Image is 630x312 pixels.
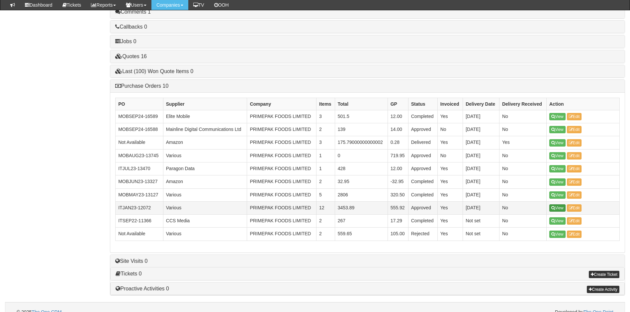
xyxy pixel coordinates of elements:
[163,136,247,149] td: Amazon
[437,98,463,110] th: Invoiced
[247,215,316,228] td: PRIMEPAK FOODS LIMITED
[437,201,463,214] td: Yes
[499,123,546,136] td: No
[116,175,163,188] td: MOBJUN23-13327
[116,201,163,214] td: ITJAN23-12072
[115,258,147,264] a: Site Visits 0
[247,98,316,110] th: Company
[463,175,499,188] td: [DATE]
[116,215,163,228] td: ITSEP22-11366
[116,228,163,241] td: Not Available
[567,113,582,120] a: Edit
[463,162,499,175] td: [DATE]
[247,201,316,214] td: PRIMEPAK FOODS LIMITED
[163,149,247,162] td: Various
[247,175,316,188] td: PRIMEPAK FOODS LIMITED
[116,123,163,136] td: MOBSEP24-16588
[388,162,408,175] td: 12.00
[589,271,619,278] a: Create Ticket
[567,126,582,133] a: Edit
[335,215,388,228] td: 267
[316,215,335,228] td: 2
[116,149,163,162] td: MOBAUG23-13745
[499,110,546,123] td: No
[463,188,499,201] td: [DATE]
[163,162,247,175] td: Paragon Data
[316,188,335,201] td: 5
[115,9,151,15] a: Comments 1
[408,123,437,136] td: Approved
[549,217,566,225] a: View
[408,228,437,241] td: Rejected
[116,98,163,110] th: PO
[163,215,247,228] td: CCS Media
[499,201,546,214] td: No
[567,165,582,172] a: Edit
[388,110,408,123] td: 12.00
[437,215,463,228] td: Yes
[549,126,566,133] a: View
[499,136,546,149] td: Yes
[335,201,388,214] td: 3453.89
[499,228,546,241] td: No
[388,175,408,188] td: -32.95
[163,98,247,110] th: Supplier
[388,98,408,110] th: GP
[549,113,566,120] a: View
[335,110,388,123] td: 501.5
[408,162,437,175] td: Approved
[437,228,463,241] td: Yes
[437,110,463,123] td: Yes
[567,217,582,225] a: Edit
[163,175,247,188] td: Amazon
[335,98,388,110] th: Total
[463,228,499,241] td: Not set
[499,98,546,110] th: Delivery Received
[408,149,437,162] td: Approved
[437,136,463,149] td: Yes
[437,162,463,175] td: Yes
[408,110,437,123] td: Completed
[335,188,388,201] td: 2806
[388,201,408,214] td: 555.92
[116,110,163,123] td: MOBSEP24-16589
[247,162,316,175] td: PRIMEPAK FOODS LIMITED
[163,201,247,214] td: Various
[408,98,437,110] th: Status
[567,231,582,238] a: Edit
[247,228,316,241] td: PRIMEPAK FOODS LIMITED
[316,162,335,175] td: 1
[316,98,335,110] th: Items
[463,215,499,228] td: Not set
[116,286,169,291] a: Proactive Activities 0
[388,215,408,228] td: 17.29
[408,136,437,149] td: Delivered
[437,188,463,201] td: Yes
[437,123,463,136] td: No
[499,188,546,201] td: No
[116,271,141,276] a: Tickets 0
[463,201,499,214] td: [DATE]
[549,231,566,238] a: View
[115,53,147,59] a: Quotes 16
[463,98,499,110] th: Delivery Date
[116,162,163,175] td: ITJUL23-13470
[316,228,335,241] td: 2
[587,286,619,293] a: Create Activity
[549,178,566,186] a: View
[316,175,335,188] td: 2
[546,98,619,110] th: Action
[335,136,388,149] td: 175.79000000000002
[437,149,463,162] td: No
[115,24,147,30] a: Callbacks 0
[163,188,247,201] td: Various
[115,68,193,74] a: Last (100) Won Quote Items 0
[549,139,566,147] a: View
[549,191,566,199] a: View
[388,149,408,162] td: 719.95
[116,188,163,201] td: MOBMAY23-13127
[247,149,316,162] td: PRIMEPAK FOODS LIMITED
[463,149,499,162] td: [DATE]
[567,178,582,186] a: Edit
[163,110,247,123] td: Elite Mobile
